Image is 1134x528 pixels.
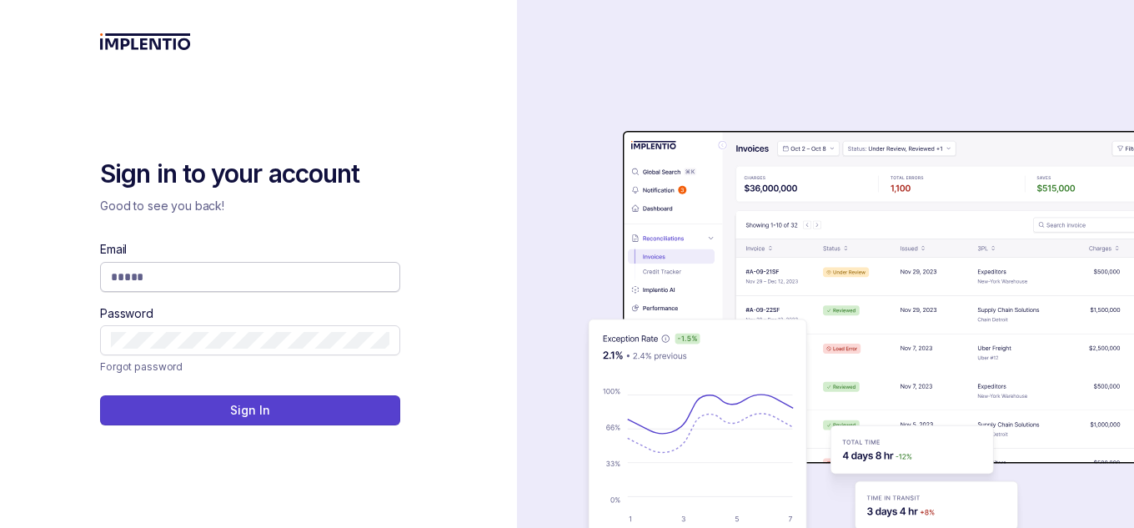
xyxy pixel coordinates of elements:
label: Email [100,241,127,258]
img: logo [100,33,191,50]
h2: Sign in to your account [100,158,400,191]
a: Link Forgot password [100,359,183,375]
label: Password [100,305,153,322]
p: Sign In [230,402,269,419]
p: Forgot password [100,359,183,375]
p: Good to see you back! [100,198,400,214]
button: Sign In [100,395,400,425]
